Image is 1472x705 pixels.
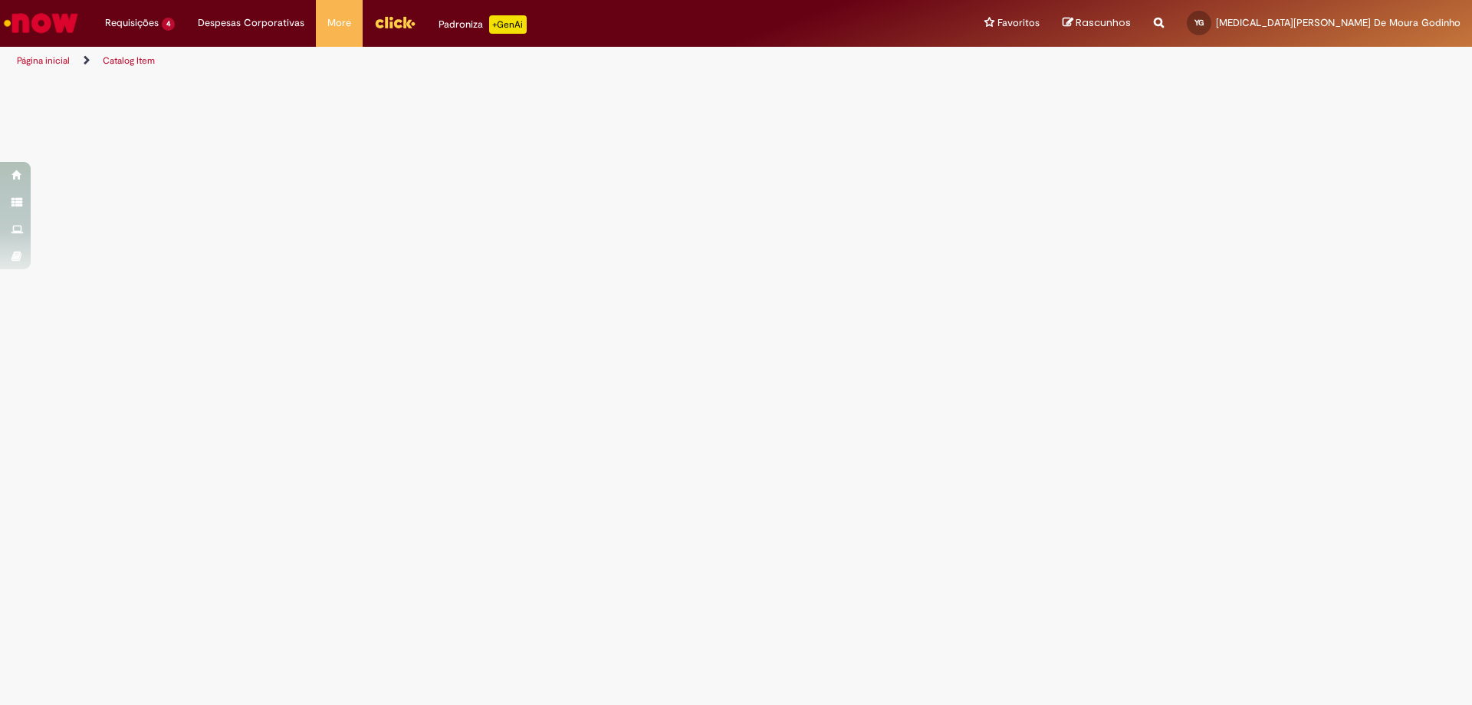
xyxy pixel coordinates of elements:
[439,15,527,34] div: Padroniza
[1194,18,1204,28] span: YG
[1063,16,1131,31] a: Rascunhos
[198,15,304,31] span: Despesas Corporativas
[11,47,970,75] ul: Trilhas de página
[162,18,175,31] span: 4
[489,15,527,34] p: +GenAi
[103,54,155,67] a: Catalog Item
[1076,15,1131,30] span: Rascunhos
[327,15,351,31] span: More
[1216,16,1460,29] span: [MEDICAL_DATA][PERSON_NAME] De Moura Godinho
[997,15,1040,31] span: Favoritos
[17,54,70,67] a: Página inicial
[374,11,416,34] img: click_logo_yellow_360x200.png
[2,8,80,38] img: ServiceNow
[105,15,159,31] span: Requisições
